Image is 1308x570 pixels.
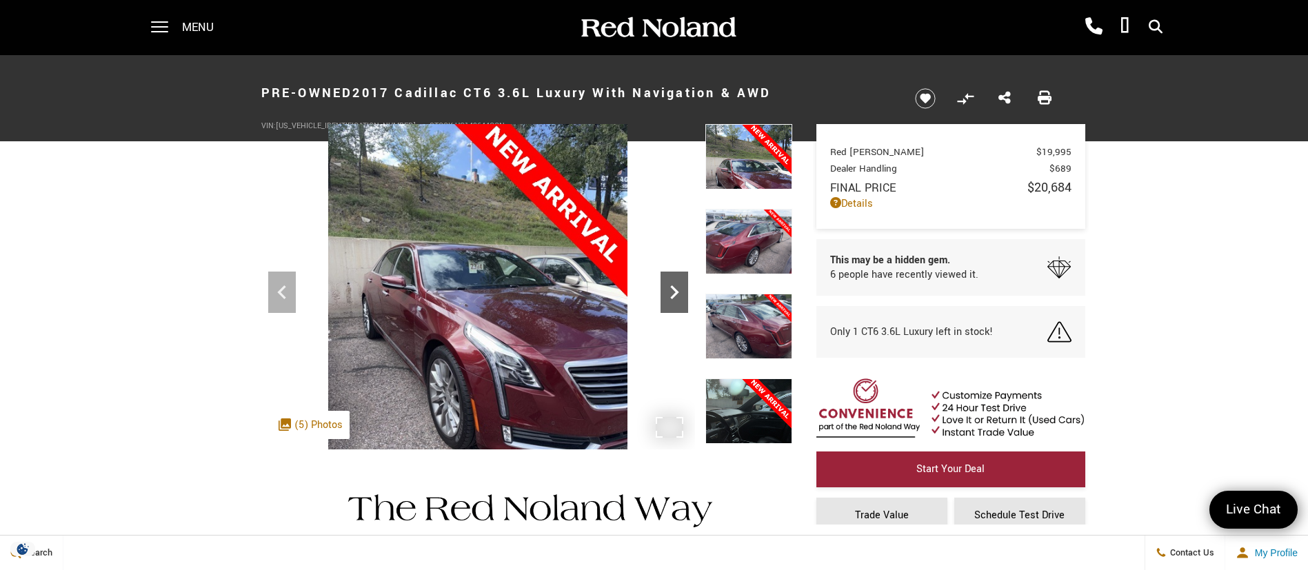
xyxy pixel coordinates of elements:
a: Start Your Deal [816,451,1085,487]
a: Print this Pre-Owned 2017 Cadillac CT6 3.6L Luxury With Navigation & AWD [1038,90,1052,108]
span: Start Your Deal [916,462,985,476]
span: Final Price [830,180,1027,196]
img: Used 2017 Red Cadillac 3.6L Luxury image 2 [261,124,695,522]
span: My Profile [1249,547,1298,558]
button: Save vehicle [910,88,940,110]
img: Used 2017 Red Cadillac 3.6L Luxury image 3 [705,209,792,274]
button: Compare Vehicle [955,88,976,109]
strong: Pre-Owned [261,84,353,102]
span: Red [PERSON_NAME] [830,145,1036,159]
a: Trade Value [816,498,947,533]
span: VIN: [261,121,276,131]
img: Used 2017 Red Cadillac 3.6L Luxury image 5 [705,378,792,493]
div: (5) Photos [272,411,350,439]
a: Live Chat [1209,491,1298,529]
span: Stock: [430,121,455,131]
span: Contact Us [1167,547,1214,559]
span: [US_VEHICLE_IDENTIFICATION_NUMBER] [276,121,416,131]
span: Schedule Test Drive [974,508,1065,522]
a: Schedule Test Drive [954,498,1085,533]
span: $689 [1049,162,1071,175]
img: Used 2017 Red Cadillac 3.6L Luxury image 4 [705,294,792,359]
a: Dealer Handling $689 [830,162,1071,175]
img: Opt-Out Icon [7,542,39,556]
span: 6 people have recently viewed it. [830,267,978,282]
a: Final Price $20,684 [830,179,1071,196]
span: $20,684 [1027,179,1071,196]
div: Next [661,272,688,313]
section: Click to Open Cookie Consent Modal [7,542,39,556]
img: Used 2017 Red Cadillac 3.6L Luxury image 2 [705,124,792,239]
a: Red [PERSON_NAME] $19,995 [830,145,1071,159]
img: Red Noland Auto Group [578,16,737,40]
span: Dealer Handling [830,162,1049,175]
span: $19,995 [1036,145,1071,159]
span: Trade Value [855,508,909,522]
div: Previous [268,272,296,313]
span: Only 1 CT6 3.6L Luxury left in stock! [830,325,993,339]
span: Live Chat [1219,500,1288,519]
a: Details [830,196,1071,211]
span: This may be a hidden gem. [830,253,978,267]
h1: 2017 Cadillac CT6 3.6L Luxury With Navigation & AWD [261,65,892,121]
button: Open user profile menu [1225,536,1308,570]
a: Share this Pre-Owned 2017 Cadillac CT6 3.6L Luxury With Navigation & AWD [998,90,1011,108]
span: UC149644CON [455,121,505,131]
